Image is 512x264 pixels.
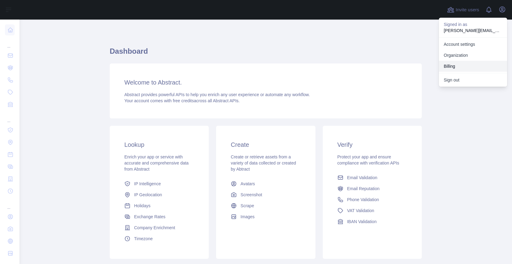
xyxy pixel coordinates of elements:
span: VAT Validation [347,208,374,214]
a: Email Validation [335,172,410,183]
a: Avatars [228,178,303,189]
h1: Dashboard [110,46,422,61]
span: Timezone [134,236,153,242]
span: Scrape [240,203,254,209]
a: VAT Validation [335,205,410,216]
a: Phone Validation [335,194,410,205]
span: Company Enrichment [134,225,175,231]
h3: Lookup [124,140,194,149]
span: IBAN Validation [347,219,377,225]
span: Create or retrieve assets from a variety of data collected or created by Abtract [231,154,296,172]
span: Avatars [240,181,255,187]
div: ... [5,198,15,210]
span: Exchange Rates [134,214,165,220]
p: Signed in as [444,21,502,27]
div: ... [5,111,15,123]
a: Company Enrichment [122,222,197,233]
a: Timezone [122,233,197,244]
span: Holidays [134,203,151,209]
button: Sign out [439,74,507,85]
a: IP Intelligence [122,178,197,189]
span: Email Reputation [347,186,380,192]
a: Images [228,211,303,222]
button: Invite users [446,5,480,15]
span: Protect your app and ensure compliance with verification APIs [337,154,399,165]
span: Invite users [456,6,479,13]
span: free credits [173,98,194,103]
h3: Welcome to Abstract. [124,78,407,87]
span: Phone Validation [347,197,379,203]
button: Billing [439,61,507,72]
a: Scrape [228,200,303,211]
a: Email Reputation [335,183,410,194]
span: Images [240,214,254,220]
a: IP Geolocation [122,189,197,200]
span: IP Intelligence [134,181,161,187]
a: Exchange Rates [122,211,197,222]
a: Holidays [122,200,197,211]
a: Account settings [439,39,507,50]
p: [PERSON_NAME][EMAIL_ADDRESS][PERSON_NAME][DOMAIN_NAME] [444,27,502,34]
div: ... [5,37,15,49]
span: Email Validation [347,175,377,181]
a: IBAN Validation [335,216,410,227]
a: Organization [439,50,507,61]
h3: Create [231,140,300,149]
span: IP Geolocation [134,192,162,198]
h3: Verify [337,140,407,149]
a: Screenshot [228,189,303,200]
span: Abstract provides powerful APIs to help you enrich any user experience or automate any workflow. [124,92,310,97]
span: Enrich your app or service with accurate and comprehensive data from Abstract [124,154,189,172]
span: Your account comes with across all Abstract APIs. [124,98,240,103]
span: Screenshot [240,192,262,198]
